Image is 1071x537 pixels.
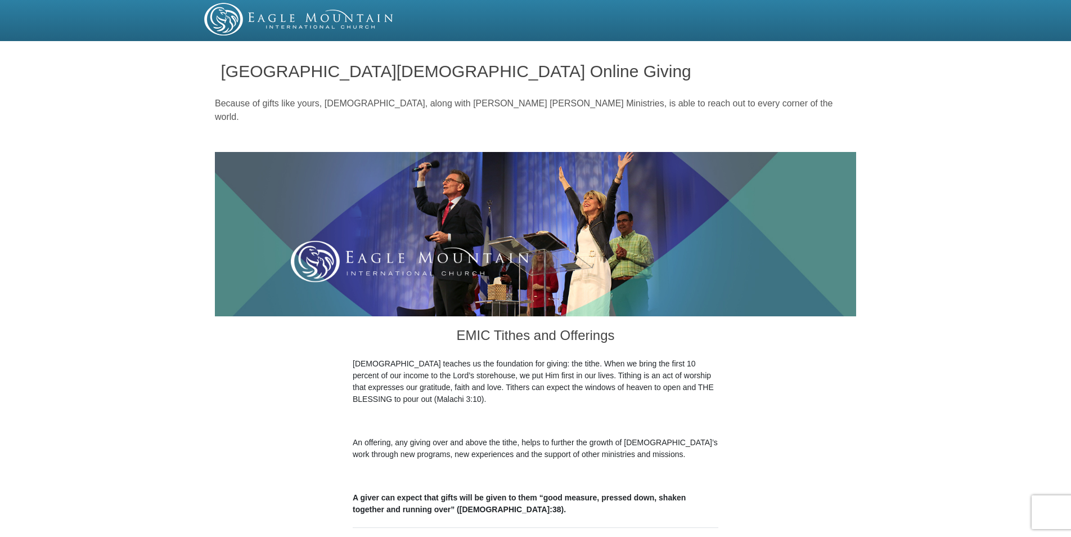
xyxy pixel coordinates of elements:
[353,358,718,405] p: [DEMOGRAPHIC_DATA] teaches us the foundation for giving: the tithe. When we bring the first 10 pe...
[221,62,850,80] h1: [GEOGRAPHIC_DATA][DEMOGRAPHIC_DATA] Online Giving
[353,493,686,514] b: A giver can expect that gifts will be given to them “good measure, pressed down, shaken together ...
[353,316,718,358] h3: EMIC Tithes and Offerings
[215,97,856,124] p: Because of gifts like yours, [DEMOGRAPHIC_DATA], along with [PERSON_NAME] [PERSON_NAME] Ministrie...
[204,3,394,35] img: EMIC
[353,437,718,460] p: An offering, any giving over and above the tithe, helps to further the growth of [DEMOGRAPHIC_DAT...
